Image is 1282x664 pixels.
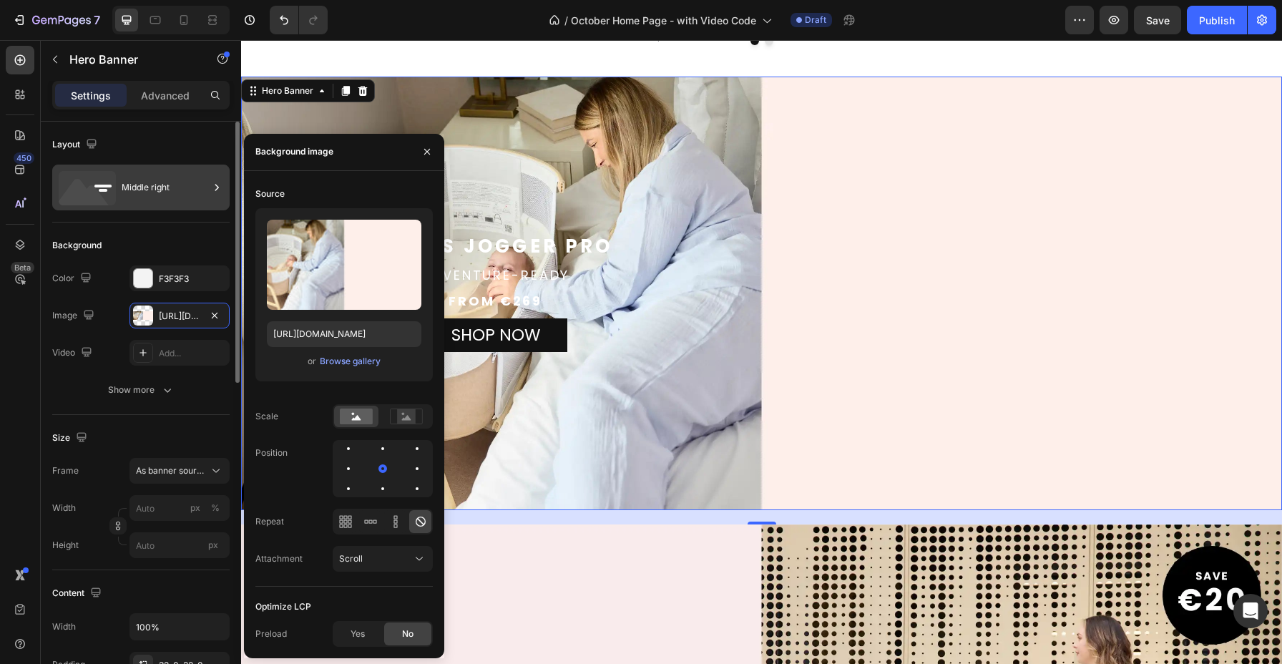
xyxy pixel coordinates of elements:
div: Width [52,620,76,633]
div: Attachment [255,552,303,565]
input: Auto [130,614,229,640]
div: Optimize LCP [255,600,311,613]
div: Color [52,269,94,288]
div: px [190,502,200,514]
div: Scale [255,410,278,423]
label: Height [52,539,79,552]
p: 7 [94,11,100,29]
div: Background [52,239,102,252]
div: Repeat [255,515,284,528]
div: Preload [255,628,287,640]
span: October Home Page - with Video Code [571,13,756,28]
div: 450 [14,152,34,164]
span: As banner source [136,464,206,477]
input: https://example.com/image.jpg [267,321,421,347]
span: No [402,628,414,640]
div: Content [52,584,104,603]
div: Position [255,446,288,459]
iframe: Design area [241,40,1282,664]
div: Beta [11,262,34,273]
div: Publish [1199,13,1235,28]
div: Show more [108,383,175,397]
span: Draft [805,14,826,26]
div: % [211,502,220,514]
div: Undo/Redo [270,6,328,34]
button: Publish [1187,6,1247,34]
div: Add... [159,347,226,360]
div: Size [52,429,90,448]
span: Scroll [339,553,363,564]
span: / [564,13,568,28]
input: px% [129,495,230,521]
h2: SHOP NOW [183,283,326,308]
img: preview-image [267,220,421,310]
button: Save [1134,6,1181,34]
div: Source [255,187,285,200]
label: Frame [52,464,79,477]
input: px [129,532,230,558]
button: Browse gallery [319,354,381,368]
button: px [207,499,224,517]
span: Save [1146,14,1170,26]
label: Width [52,502,76,514]
div: Video [52,343,95,363]
div: Layout [52,135,100,155]
p: Settings [71,88,111,103]
div: Open Intercom Messenger [1233,594,1268,628]
div: Hero Banner [18,44,75,57]
div: Background image [255,145,333,158]
p: FROM €269 [1,253,508,270]
span: or [308,353,316,370]
span: Yes [351,628,365,640]
p: adventure-ready [1,228,508,244]
p: Advanced [141,88,190,103]
button: Show more [52,377,230,403]
button: % [187,499,204,517]
span: px [208,539,218,550]
p: Hero Banner [69,51,191,68]
div: Middle right [122,171,209,204]
div: [URL][DOMAIN_NAME] [159,310,200,323]
button: 7 [6,6,107,34]
div: Image [52,306,97,326]
button: Scroll [333,546,433,572]
div: F3F3F3 [159,273,226,285]
button: As banner source [129,458,230,484]
div: Browse gallery [320,355,381,368]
